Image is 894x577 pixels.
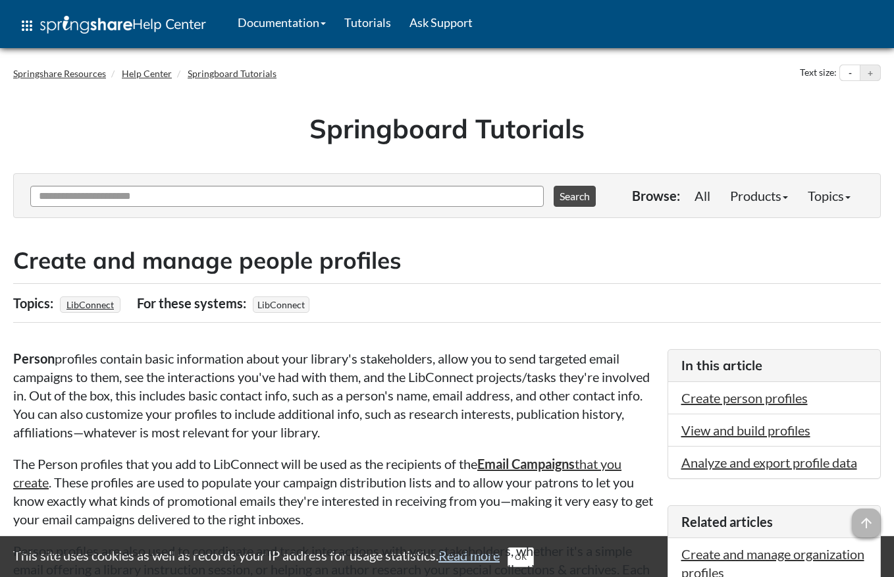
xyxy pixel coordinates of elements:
[685,182,720,209] a: All
[554,186,596,207] button: Search
[13,68,106,79] a: Springshare Resources
[13,244,881,277] h2: Create and manage people profiles
[13,350,55,366] strong: Person
[681,390,808,406] a: Create person profiles
[132,15,206,32] span: Help Center
[840,65,860,81] button: Decrease text size
[65,295,116,314] a: LibConnect
[720,182,798,209] a: Products
[13,349,654,441] p: profiles contain basic information about your library's stakeholders, allow you to send targeted ...
[122,68,172,79] a: Help Center
[228,6,335,39] a: Documentation
[860,65,880,81] button: Increase text size
[40,16,132,34] img: Springshare
[13,290,57,316] div: Topics:
[681,356,868,375] h3: In this article
[797,65,839,82] div: Text size:
[400,6,482,39] a: Ask Support
[188,68,276,79] a: Springboard Tutorials
[681,422,810,438] a: View and build profiles
[137,290,250,316] div: For these systems:
[852,508,881,537] span: arrow_upward
[852,510,881,526] a: arrow_upward
[13,454,654,528] p: The Person profiles that you add to LibConnect will be used as the recipients of the . These prof...
[19,18,35,34] span: apps
[10,6,215,45] a: apps Help Center
[632,186,680,205] p: Browse:
[681,514,773,530] span: Related articles
[23,110,871,147] h1: Springboard Tutorials
[335,6,400,39] a: Tutorials
[798,182,860,209] a: Topics
[477,456,575,472] strong: Email Campaigns
[253,296,309,313] span: LibConnect
[681,454,857,470] a: Analyze and export profile data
